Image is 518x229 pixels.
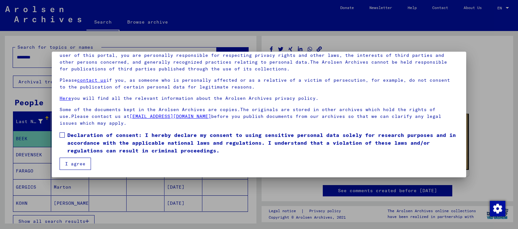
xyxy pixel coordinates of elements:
a: contact us [77,77,106,83]
a: Here [60,95,71,101]
a: [EMAIL_ADDRESS][DOMAIN_NAME] [129,113,211,119]
span: Declaration of consent: I hereby declare my consent to using sensitive personal data solely for r... [67,131,458,154]
button: I agree [60,158,91,170]
img: Change consent [490,201,505,216]
p: Some of the documents kept in the Arolsen Archives are copies.The originals are stored in other a... [60,106,458,127]
p: you will find all the relevant information about the Arolsen Archives privacy policy. [60,95,458,102]
p: Please if you, as someone who is personally affected or as a relative of a victim of persecution,... [60,77,458,90]
p: Please note that this portal on victims of Nazi [MEDICAL_DATA] contains sensitive data on identif... [60,45,458,72]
